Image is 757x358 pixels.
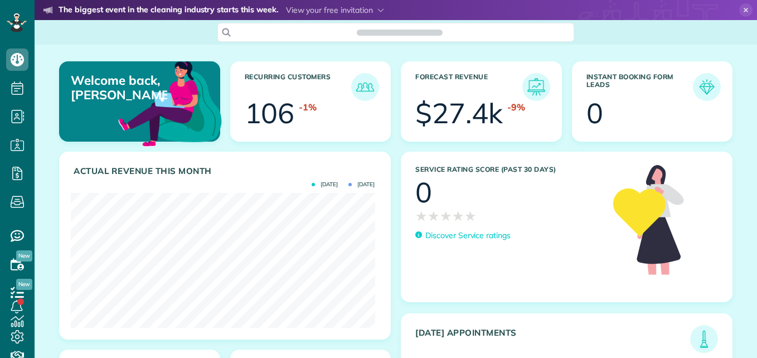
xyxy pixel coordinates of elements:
[16,250,32,262] span: New
[368,27,431,38] span: Search ZenMaid…
[348,182,375,187] span: [DATE]
[74,166,379,176] h3: Actual Revenue this month
[245,73,352,101] h3: Recurring Customers
[464,206,477,226] span: ★
[507,101,525,114] div: -9%
[452,206,464,226] span: ★
[586,99,603,127] div: 0
[312,182,338,187] span: [DATE]
[16,279,32,290] span: New
[693,328,715,350] img: icon_todays_appointments-901f7ab196bb0bea1936b74009e4eb5ffbc2d2711fa7634e0d609ed5ef32b18b.png
[59,4,278,17] strong: The biggest event in the cleaning industry starts this week.
[354,76,376,98] img: icon_recurring_customers-cf858462ba22bcd05b5a5880d41d6543d210077de5bb9ebc9590e49fd87d84ed.png
[440,206,452,226] span: ★
[415,178,432,206] div: 0
[116,49,224,157] img: dashboard_welcome-42a62b7d889689a78055ac9021e634bf52bae3f8056760290aed330b23ab8690.png
[425,230,511,241] p: Discover Service ratings
[71,73,167,103] p: Welcome back, [PERSON_NAME]!
[415,230,511,241] a: Discover Service ratings
[586,73,693,101] h3: Instant Booking Form Leads
[415,328,690,353] h3: [DATE] Appointments
[415,166,602,173] h3: Service Rating score (past 30 days)
[525,76,547,98] img: icon_forecast_revenue-8c13a41c7ed35a8dcfafea3cbb826a0462acb37728057bba2d056411b612bbbe.png
[415,73,522,101] h3: Forecast Revenue
[696,76,718,98] img: icon_form_leads-04211a6a04a5b2264e4ee56bc0799ec3eb69b7e499cbb523a139df1d13a81ae0.png
[428,206,440,226] span: ★
[299,101,317,114] div: -1%
[245,99,295,127] div: 106
[415,99,503,127] div: $27.4k
[415,206,428,226] span: ★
